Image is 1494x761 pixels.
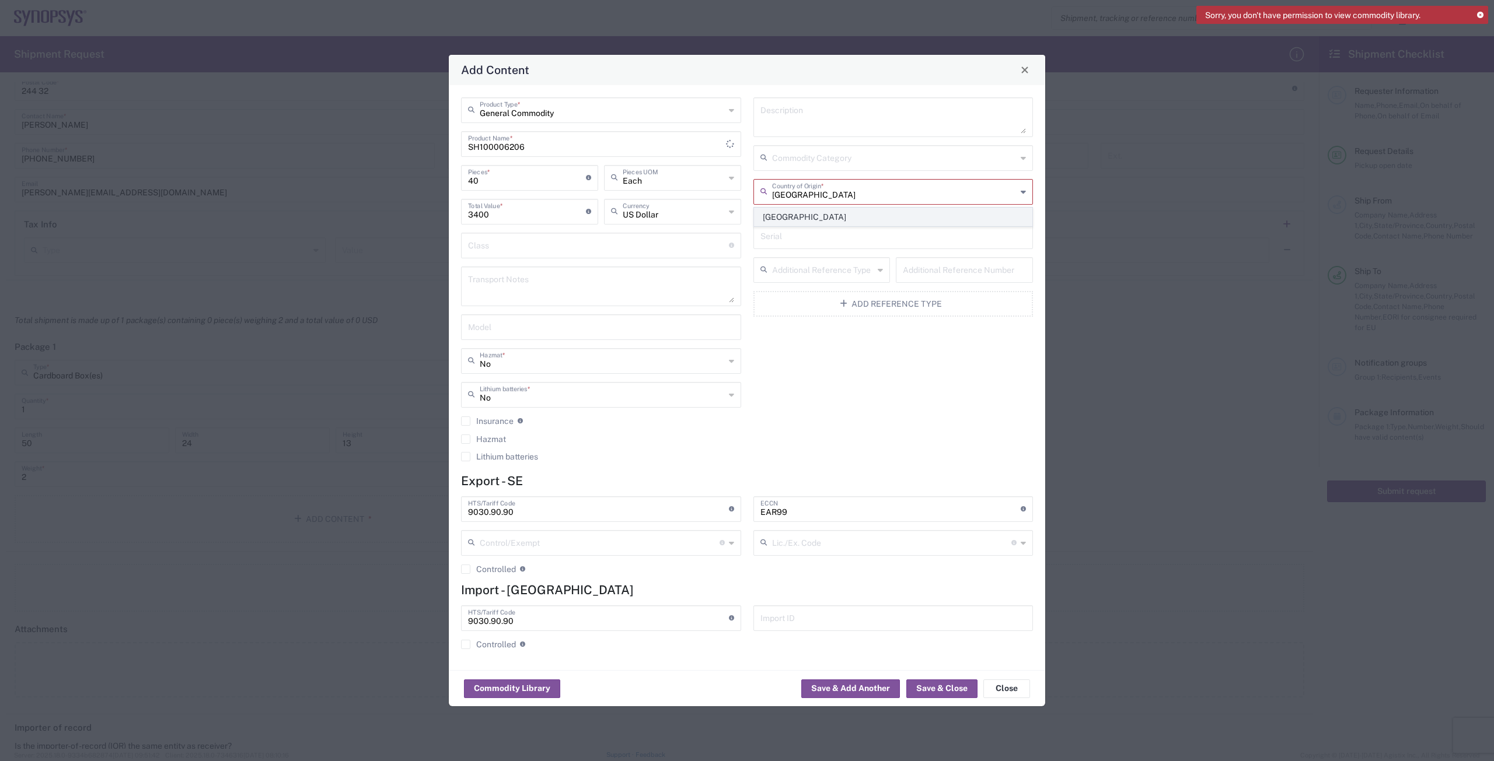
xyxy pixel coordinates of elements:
button: Commodity Library [464,679,560,698]
label: Hazmat [461,434,506,444]
label: Insurance [461,416,514,426]
button: Close [983,679,1030,698]
label: Controlled [461,640,516,649]
button: Save & Close [906,679,978,698]
button: Close [1017,62,1033,78]
span: Sorry, you don't have permission to view commodity library. [1205,10,1420,20]
h4: Add Content [461,61,529,78]
div: This field is required [753,205,1034,215]
button: Add Reference Type [753,291,1034,317]
h4: Export - SE [461,474,1033,488]
label: Controlled [461,564,516,574]
label: Lithium batteries [461,452,538,461]
button: Save & Add Another [801,679,900,698]
span: [GEOGRAPHIC_DATA] [755,208,1032,226]
h4: Import - [GEOGRAPHIC_DATA] [461,583,1033,597]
